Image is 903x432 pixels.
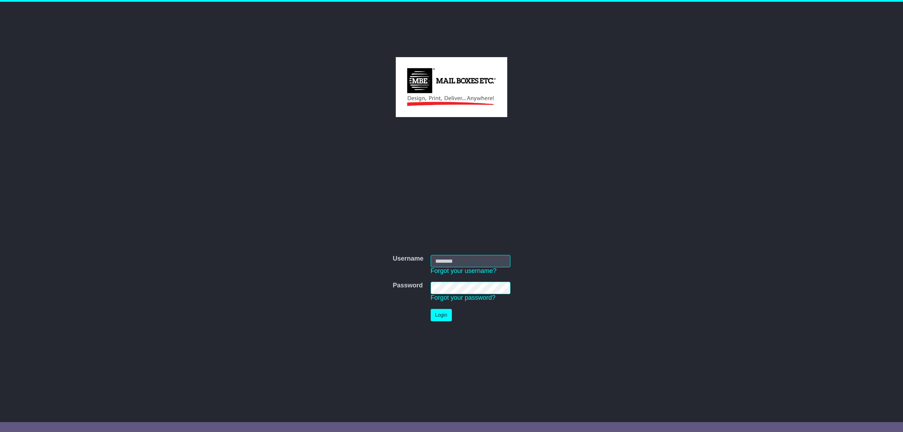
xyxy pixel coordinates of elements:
[431,294,496,301] a: Forgot your password?
[393,255,423,263] label: Username
[396,57,507,117] img: MBE Australia
[431,309,452,321] button: Login
[431,267,497,274] a: Forgot your username?
[393,282,423,290] label: Password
